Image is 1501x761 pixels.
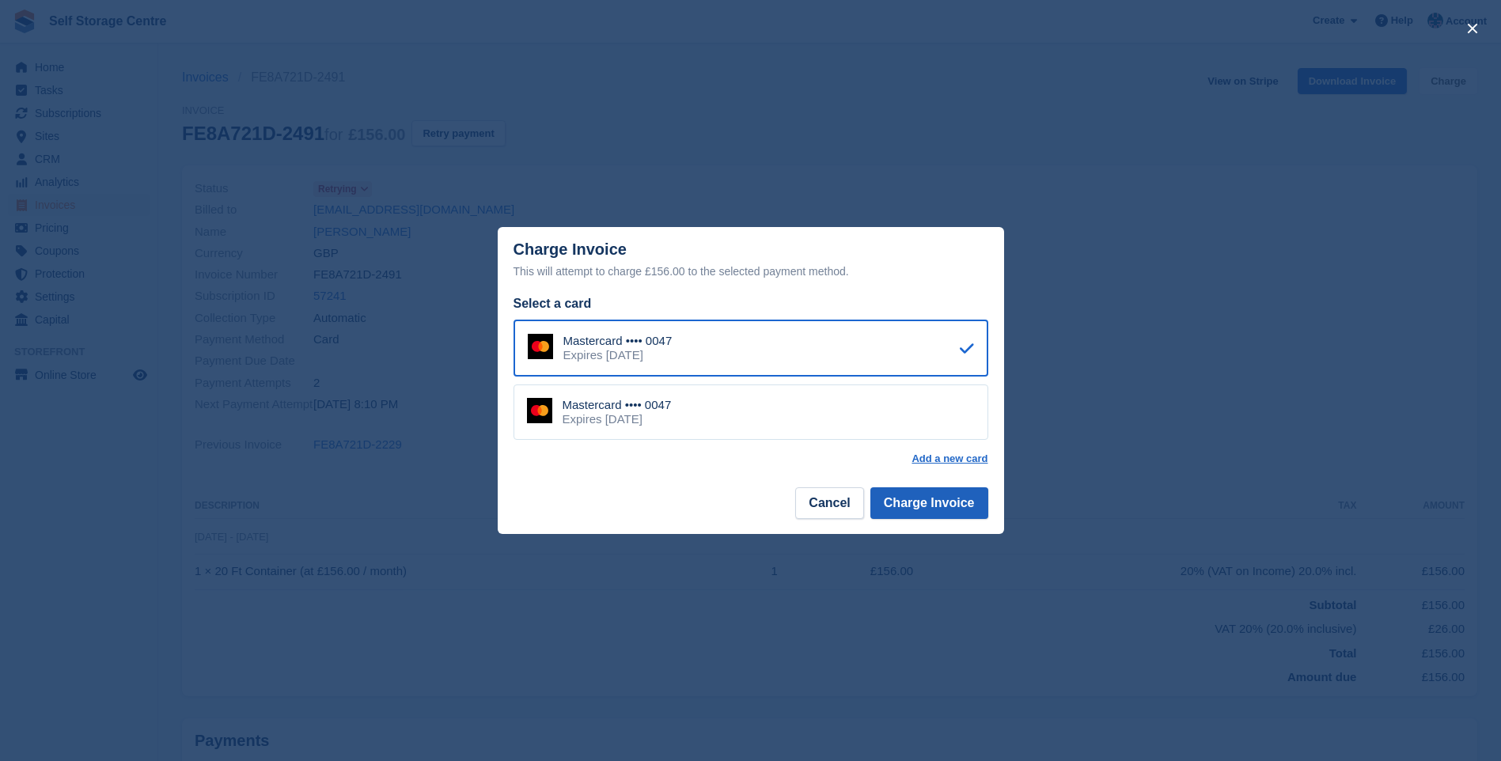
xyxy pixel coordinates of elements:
[514,262,988,281] div: This will attempt to charge £156.00 to the selected payment method.
[563,348,673,362] div: Expires [DATE]
[1460,16,1485,41] button: close
[870,487,988,519] button: Charge Invoice
[527,398,552,423] img: Mastercard Logo
[514,240,988,281] div: Charge Invoice
[912,452,987,465] a: Add a new card
[563,398,672,412] div: Mastercard •••• 0047
[563,412,672,426] div: Expires [DATE]
[563,334,673,348] div: Mastercard •••• 0047
[528,334,553,359] img: Mastercard Logo
[514,294,988,313] div: Select a card
[795,487,863,519] button: Cancel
